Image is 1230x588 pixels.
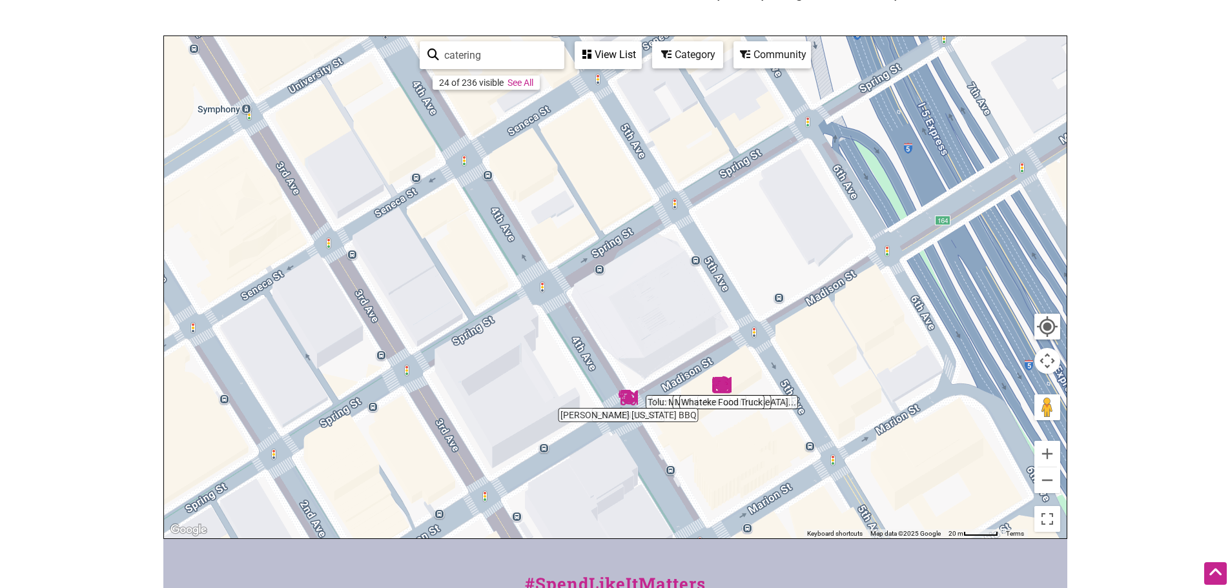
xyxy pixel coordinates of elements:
[1204,562,1227,585] div: Scroll Back to Top
[733,41,811,68] div: Filter by Community
[1006,530,1024,537] a: Terms (opens in new tab)
[575,41,642,69] div: See a list of the visible businesses
[653,43,722,67] div: Category
[439,43,557,68] input: Type to find and filter...
[1034,394,1060,420] button: Drag Pegman onto the map to open Street View
[576,43,641,67] div: View List
[507,77,533,88] a: See All
[420,41,564,69] div: Type to search and filter
[652,41,723,68] div: Filter by category
[870,530,941,537] span: Map data ©2025 Google
[1034,348,1060,374] button: Map camera controls
[1034,506,1060,532] button: Toggle fullscreen view
[807,529,863,538] button: Keyboard shortcuts
[945,529,1002,538] button: Map Scale: 20 m per 50 pixels
[1034,441,1060,467] button: Zoom in
[1034,467,1060,493] button: Zoom out
[167,522,210,538] img: Google
[712,375,732,394] div: Whateke Food Truck
[948,530,963,537] span: 20 m
[167,522,210,538] a: Open this area in Google Maps (opens a new window)
[735,43,810,67] div: Community
[1034,314,1060,340] button: Your Location
[619,388,638,407] div: C. Davis Texas BBQ
[439,77,504,88] div: 24 of 236 visible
